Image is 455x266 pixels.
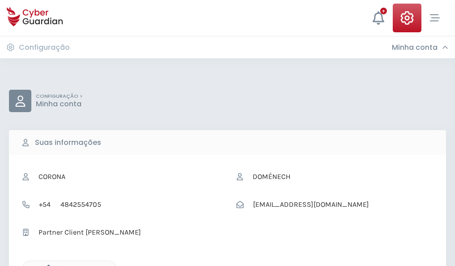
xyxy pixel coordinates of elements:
[392,43,438,52] h3: Minha conta
[34,196,56,213] span: +54
[392,43,448,52] div: Minha conta
[35,137,101,148] b: Suas informações
[19,43,70,52] h3: Configuração
[56,196,219,213] input: Telefone
[36,93,82,100] p: CONFIGURAÇÃO >
[36,100,82,109] p: Minha conta
[380,8,387,14] div: +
